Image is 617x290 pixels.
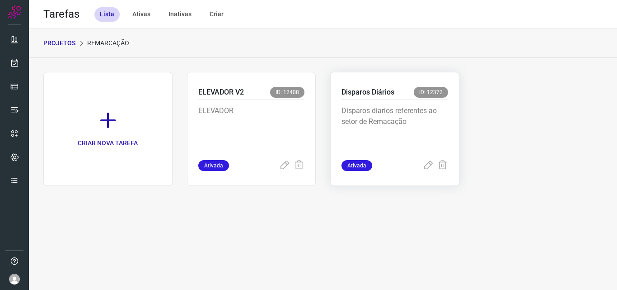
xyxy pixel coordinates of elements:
[163,7,197,22] div: Inativas
[204,7,229,22] div: Criar
[94,7,120,22] div: Lista
[43,38,75,48] p: PROJETOS
[341,105,448,151] p: Disparos diarios referentes ao setor de Remacação
[127,7,156,22] div: Ativas
[341,87,394,98] p: Disparos Diários
[198,87,244,98] p: ELEVADOR V2
[43,8,79,21] h2: Tarefas
[43,72,173,186] a: CRIAR NOVA TAREFA
[270,87,304,98] span: ID: 12408
[87,38,129,48] p: Remarcação
[341,160,372,171] span: Ativada
[9,274,20,285] img: avatar-user-boy.jpg
[414,87,448,98] span: ID: 12372
[198,105,305,151] p: ELEVADOR
[8,5,21,19] img: Logo
[78,138,138,148] p: CRIAR NOVA TAREFA
[198,160,229,171] span: Ativada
